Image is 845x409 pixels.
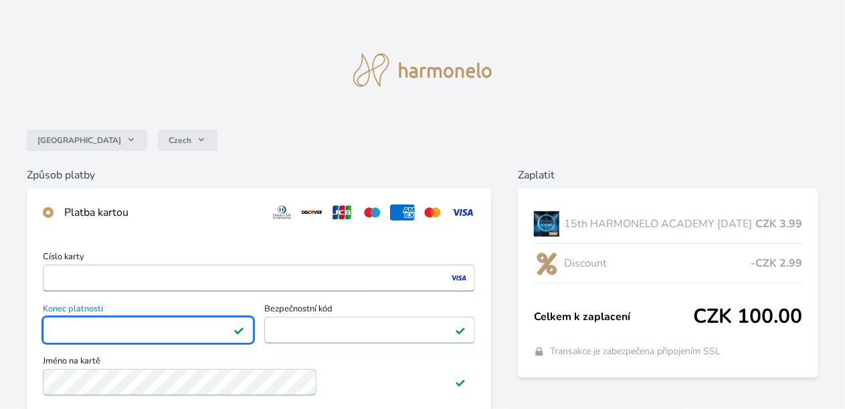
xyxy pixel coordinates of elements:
img: AKADEMIE_2025_virtual_1080x1080_ticket-lo.jpg [534,207,559,241]
img: amex.svg [390,204,415,221]
span: Jméno na kartě [43,357,475,369]
h6: Způsob platby [27,167,491,183]
img: Platné pole [233,325,244,335]
span: Číslo karty [43,253,475,265]
iframe: Iframe pro datum vypršení platnosti [49,321,248,339]
span: Bezpečnostní kód [264,305,475,317]
span: CZK 100.00 [693,305,802,329]
span: Discount [565,255,751,271]
span: Konec platnosti [43,305,254,317]
span: Transakce je zabezpečena připojením SSL [550,345,721,358]
button: Czech [158,130,217,151]
span: [GEOGRAPHIC_DATA] [37,135,121,146]
span: CZK 3.99 [755,216,802,232]
img: Platné pole [455,377,466,388]
img: diners.svg [270,204,294,221]
img: maestro.svg [360,204,385,221]
span: Czech [169,135,191,146]
img: discover.svg [300,204,324,221]
img: visa.svg [450,204,475,221]
img: mc.svg [420,204,445,221]
img: discount-lo.png [534,247,559,280]
span: -CZK 2.99 [751,255,802,271]
input: Jméno na kartěPlatné pole [43,369,316,396]
img: visa [450,272,468,284]
img: logo.svg [353,53,492,87]
iframe: Iframe pro číslo karty [49,269,469,287]
iframe: Iframe pro bezpečnostní kód [270,321,469,339]
img: jcb.svg [330,204,355,221]
img: Platné pole [455,325,466,335]
h6: Zaplatit [518,167,818,183]
button: [GEOGRAPHIC_DATA] [27,130,147,151]
span: Celkem k zaplacení [534,309,693,325]
div: Platba kartou [64,204,259,221]
span: 15th HARMONELO ACADEMY [DATE] [565,216,755,232]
